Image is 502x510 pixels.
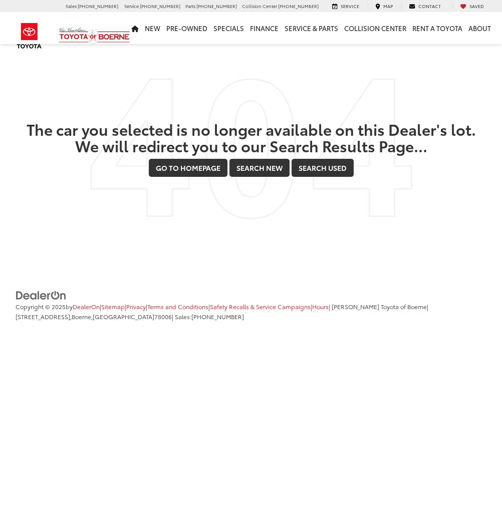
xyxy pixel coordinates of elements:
span: [PHONE_NUMBER] [78,3,118,9]
a: Hours [312,302,329,311]
a: Search New [229,159,290,177]
span: Saved [469,3,484,9]
span: Service [124,3,139,9]
span: 78006 [154,312,172,321]
span: Copyright © 2025 [16,302,66,311]
img: DealerOn [16,290,67,301]
a: Specials [210,12,247,44]
span: Parts [185,3,195,9]
a: Home [128,12,142,44]
span: | [PERSON_NAME] Toyota of Boerne [329,302,427,311]
span: | [311,302,329,311]
span: Map [383,3,393,9]
span: Boerne, [72,312,93,321]
span: [STREET_ADDRESS], [16,312,72,321]
a: Finance [247,12,282,44]
a: My Saved Vehicles [452,3,491,10]
a: Collision Center [341,12,409,44]
span: by [66,302,100,311]
a: Service & Parts: Opens in a new tab [282,12,341,44]
span: Contact [418,3,441,9]
a: Go to Homepage [149,159,227,177]
a: Contact [401,3,448,10]
a: DealerOn Home Page [73,302,100,311]
a: Safety Recalls & Service Campaigns, Opens in a new tab [210,302,311,311]
a: Privacy [126,302,146,311]
a: Sitemap [101,302,125,311]
span: | [146,302,208,311]
h2: The car you selected is no longer available on this Dealer's lot. We will redirect you to our Sea... [16,121,486,154]
a: Service [325,3,367,10]
span: | [125,302,146,311]
a: Search Used [292,159,354,177]
a: DealerOn [16,290,67,300]
span: Sales [66,3,77,9]
span: Collision Center [242,3,277,9]
span: [PHONE_NUMBER] [196,3,237,9]
a: Map [368,3,400,10]
a: Pre-Owned [163,12,210,44]
img: Toyota [11,20,48,52]
span: [PHONE_NUMBER] [140,3,180,9]
span: [PHONE_NUMBER] [191,312,244,321]
a: About [465,12,494,44]
span: [PHONE_NUMBER] [278,3,319,9]
span: | [208,302,311,311]
a: Terms and Conditions [147,302,208,311]
img: Vic Vaughan Toyota of Boerne [59,27,130,45]
span: | Sales: [172,312,244,321]
span: | [100,302,125,311]
a: Rent a Toyota [409,12,465,44]
a: New [142,12,163,44]
span: [GEOGRAPHIC_DATA] [93,312,154,321]
span: Service [341,3,359,9]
